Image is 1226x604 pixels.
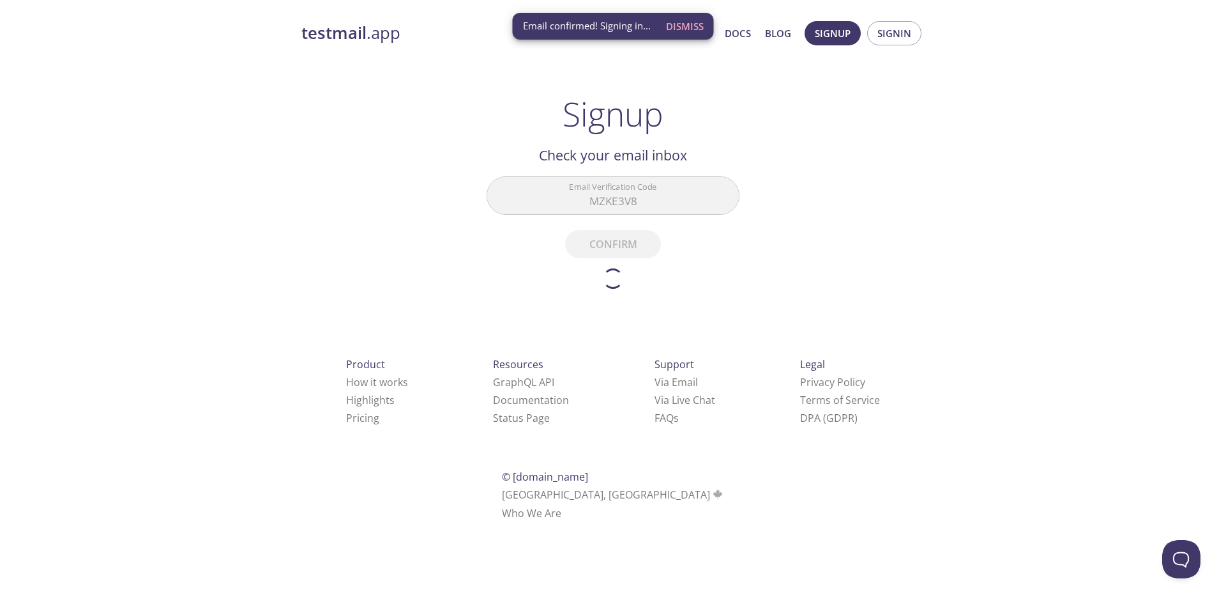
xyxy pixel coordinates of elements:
h2: Check your email inbox [487,144,739,166]
iframe: Help Scout Beacon - Open [1162,540,1200,578]
a: Privacy Policy [800,375,865,389]
a: Blog [765,25,791,42]
span: Signup [815,25,851,42]
span: s [674,411,679,425]
a: GraphQL API [493,375,554,389]
span: Resources [493,357,543,371]
button: Dismiss [661,14,709,38]
a: FAQ [655,411,679,425]
span: Support [655,357,694,371]
a: Status Page [493,411,550,425]
button: Signin [867,21,921,45]
a: Via Email [655,375,698,389]
a: How it works [346,375,408,389]
a: Who We Are [502,506,561,520]
span: Product [346,357,385,371]
span: Signin [877,25,911,42]
strong: testmail [301,22,367,44]
span: © [DOMAIN_NAME] [502,470,588,484]
a: Via Live Chat [655,393,715,407]
a: testmail.app [301,22,602,44]
a: Pricing [346,411,379,425]
a: Documentation [493,393,569,407]
span: Email confirmed! Signing in... [523,19,651,33]
a: DPA (GDPR) [800,411,858,425]
span: [GEOGRAPHIC_DATA], [GEOGRAPHIC_DATA] [502,488,725,502]
span: Dismiss [666,18,704,35]
a: Highlights [346,393,395,407]
button: Signup [805,21,861,45]
span: Legal [800,357,825,371]
a: Docs [725,25,751,42]
a: Terms of Service [800,393,880,407]
h1: Signup [563,95,663,133]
